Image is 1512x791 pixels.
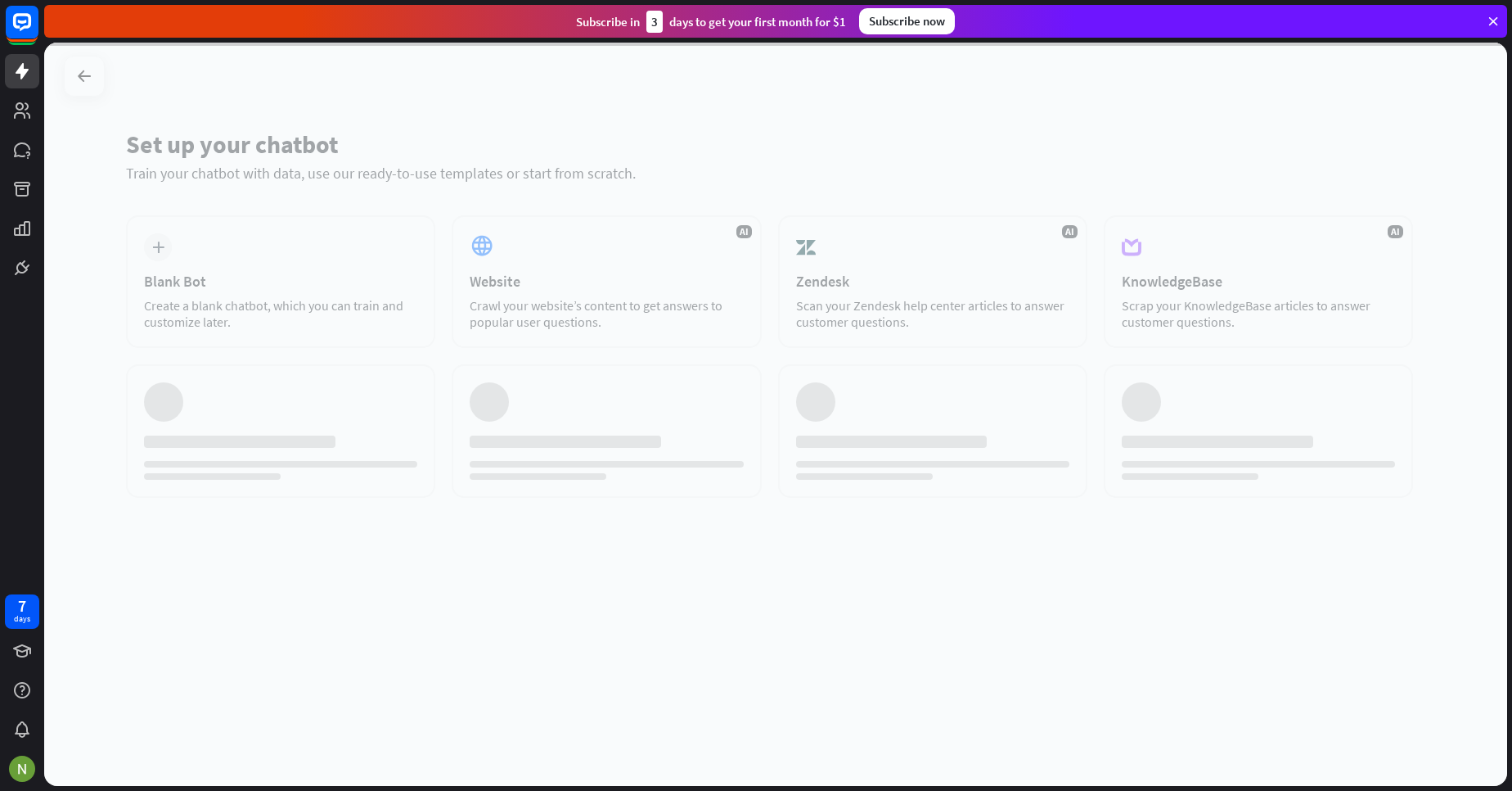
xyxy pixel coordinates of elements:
[576,11,846,33] div: Subscribe in days to get your first month for $1
[14,613,30,625] div: days
[18,599,26,613] div: 7
[646,11,663,33] div: 3
[859,8,955,34] div: Subscribe now
[5,594,39,629] a: 7 days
